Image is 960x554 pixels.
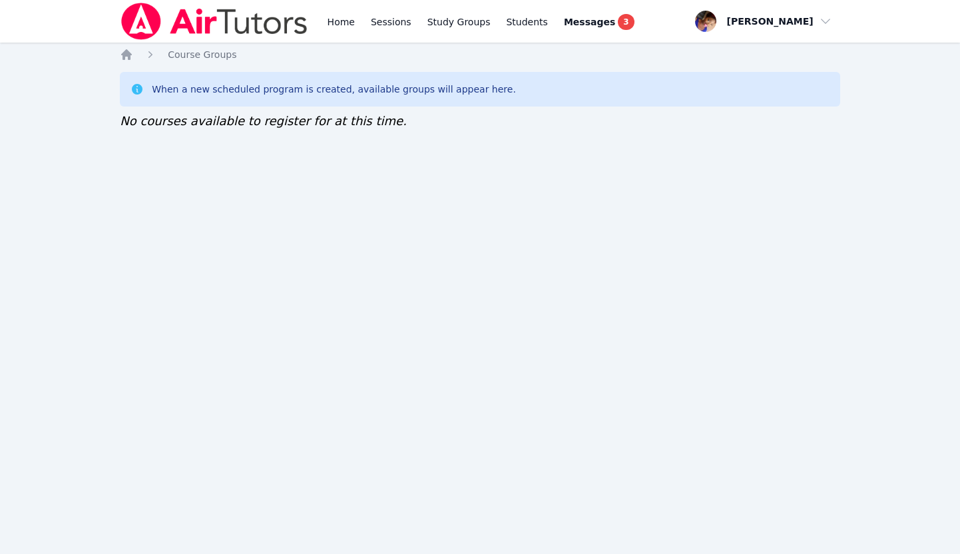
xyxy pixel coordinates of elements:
span: Course Groups [168,49,236,60]
span: No courses available to register for at this time. [120,114,407,128]
a: Course Groups [168,48,236,61]
div: When a new scheduled program is created, available groups will appear here. [152,83,516,96]
img: Air Tutors [120,3,308,40]
span: 3 [618,14,634,30]
span: Messages [564,15,615,29]
nav: Breadcrumb [120,48,840,61]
